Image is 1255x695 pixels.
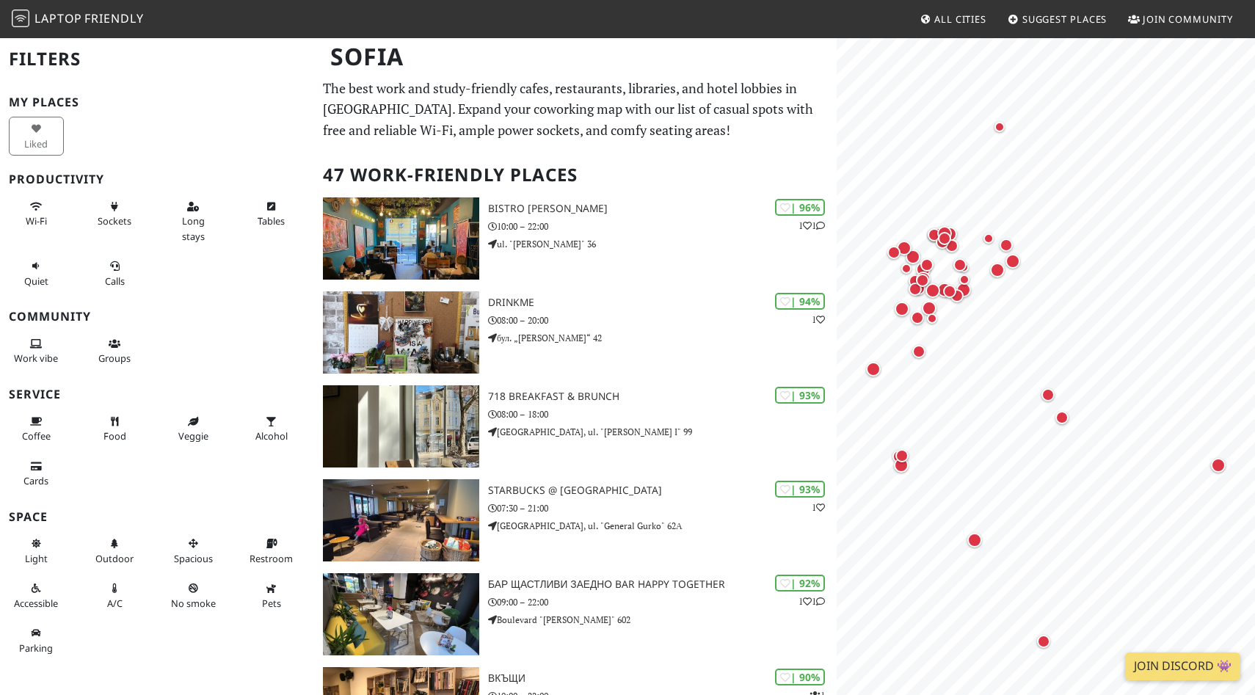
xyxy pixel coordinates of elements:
[775,199,825,216] div: | 96%
[947,286,967,305] div: Map marker
[909,342,928,361] div: Map marker
[917,255,936,274] div: Map marker
[323,291,480,374] img: DrinkMe
[908,308,927,327] div: Map marker
[488,237,837,251] p: ul. "[PERSON_NAME]" 36
[87,410,142,448] button: Food
[9,387,305,401] h3: Service
[25,552,48,565] span: Natural light
[488,613,837,627] p: Boulevard "[PERSON_NAME]" 602
[950,255,970,274] div: Map marker
[488,203,837,215] h3: Bistro [PERSON_NAME]
[34,10,82,26] span: Laptop
[488,519,837,533] p: [GEOGRAPHIC_DATA], ul. "General Gurko" 62А
[1208,455,1229,476] div: Map marker
[171,597,216,610] span: Smoke free
[914,6,992,32] a: All Cities
[1125,652,1240,680] a: Join Discord 👾
[934,12,986,26] span: All Cities
[956,271,973,288] div: Map marker
[262,597,281,610] span: Pet friendly
[244,576,299,615] button: Pets
[14,597,58,610] span: Accessible
[488,407,837,421] p: 08:00 – 18:00
[314,291,837,374] a: DrinkMe | 94% 1 DrinkMe 08:00 – 20:00 бул. „[PERSON_NAME]“ 42
[19,641,53,655] span: Parking
[9,410,64,448] button: Coffee
[775,481,825,498] div: | 93%
[775,575,825,592] div: | 92%
[98,214,131,228] span: Power sockets
[9,332,64,371] button: Work vibe
[980,230,997,247] div: Map marker
[178,429,208,443] span: Veggie
[9,194,64,233] button: Wi-Fi
[255,429,288,443] span: Alcohol
[323,197,480,280] img: Bistro Montanari
[919,298,939,319] div: Map marker
[98,352,131,365] span: Group tables
[323,479,480,561] img: Starbucks @ Sofia Center
[84,10,143,26] span: Friendly
[250,552,293,565] span: Restroom
[488,219,837,233] p: 10:00 – 22:00
[488,578,837,591] h3: Бар Щастливи Заедно Bar Happy Together
[488,425,837,439] p: [GEOGRAPHIC_DATA], ul. "[PERSON_NAME] I" 99
[9,95,305,109] h3: My Places
[244,194,299,233] button: Tables
[906,280,925,299] div: Map marker
[923,280,943,301] div: Map marker
[488,501,837,515] p: 07:30 – 21:00
[890,447,909,466] div: Map marker
[991,118,1008,136] div: Map marker
[488,331,837,345] p: бул. „[PERSON_NAME]“ 42
[22,429,51,443] span: Coffee
[9,310,305,324] h3: Community
[166,531,221,570] button: Spacious
[314,197,837,280] a: Bistro Montanari | 96% 11 Bistro [PERSON_NAME] 10:00 – 22:00 ul. "[PERSON_NAME]" 36
[12,7,144,32] a: LaptopFriendly LaptopFriendly
[997,236,1016,255] div: Map marker
[9,576,64,615] button: Accessible
[934,223,955,244] div: Map marker
[812,313,825,327] p: 1
[258,214,285,228] span: Work-friendly tables
[24,274,48,288] span: Quiet
[319,37,834,77] h1: Sofia
[166,194,221,248] button: Long stays
[913,269,934,289] div: Map marker
[1034,632,1053,651] div: Map marker
[14,352,58,365] span: People working
[775,387,825,404] div: | 93%
[23,474,48,487] span: Credit cards
[87,576,142,615] button: A/C
[934,280,955,300] div: Map marker
[488,313,837,327] p: 08:00 – 20:00
[182,214,205,242] span: Long stays
[1122,6,1239,32] a: Join Community
[1002,6,1113,32] a: Suggest Places
[107,597,123,610] span: Air conditioned
[166,410,221,448] button: Veggie
[930,225,949,244] div: Map marker
[244,410,299,448] button: Alcohol
[933,233,952,252] div: Map marker
[891,455,912,476] div: Map marker
[488,484,837,497] h3: Starbucks @ [GEOGRAPHIC_DATA]
[244,531,299,570] button: Restroom
[1038,385,1058,404] div: Map marker
[9,37,305,81] h2: Filters
[799,219,825,233] p: 1 1
[9,510,305,524] h3: Space
[87,194,142,233] button: Sockets
[892,299,912,319] div: Map marker
[488,595,837,609] p: 09:00 – 22:00
[775,669,825,685] div: | 90%
[314,479,837,561] a: Starbucks @ Sofia Center | 93% 1 Starbucks @ [GEOGRAPHIC_DATA] 07:30 – 21:00 [GEOGRAPHIC_DATA], u...
[9,172,305,186] h3: Productivity
[95,552,134,565] span: Outdoor area
[775,293,825,310] div: | 94%
[925,225,944,244] div: Map marker
[166,576,221,615] button: No smoke
[9,454,64,493] button: Cards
